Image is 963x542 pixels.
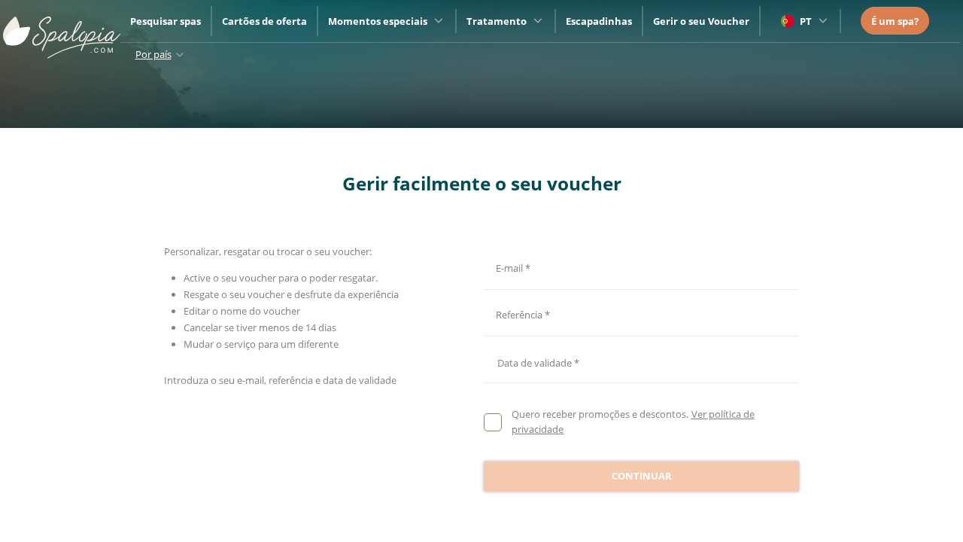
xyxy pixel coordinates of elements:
[135,47,172,61] span: Por país
[3,2,120,59] img: ImgLogoSpalopia.BvClDcEz.svg
[130,14,201,28] a: Pesquisar spas
[512,407,688,421] span: Quero receber promoções e descontos.
[566,14,632,28] a: Escapadinhas
[184,304,300,318] span: Editar o nome do voucher
[484,461,799,492] button: Continuar
[342,171,621,196] span: Gerir facilmente o seu voucher
[512,407,754,436] a: Ver política de privacidade
[164,245,372,258] span: Personalizar, resgatar ou trocar o seu voucher:
[184,271,378,285] span: Active o seu voucher para o poder resgatar.
[184,288,399,301] span: Resgate o seu voucher e desfrute da experiência
[184,321,336,334] span: Cancelar se tiver menos de 14 dias
[612,469,672,484] span: Continuar
[222,14,307,28] a: Cartões de oferta
[871,13,919,29] a: É um spa?
[653,14,749,28] a: Gerir o seu Voucher
[164,373,396,387] span: Introduza o seu e-mail, referência e data de validade
[871,14,919,28] span: É um spa?
[184,337,339,351] span: Mudar o serviço para um diferente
